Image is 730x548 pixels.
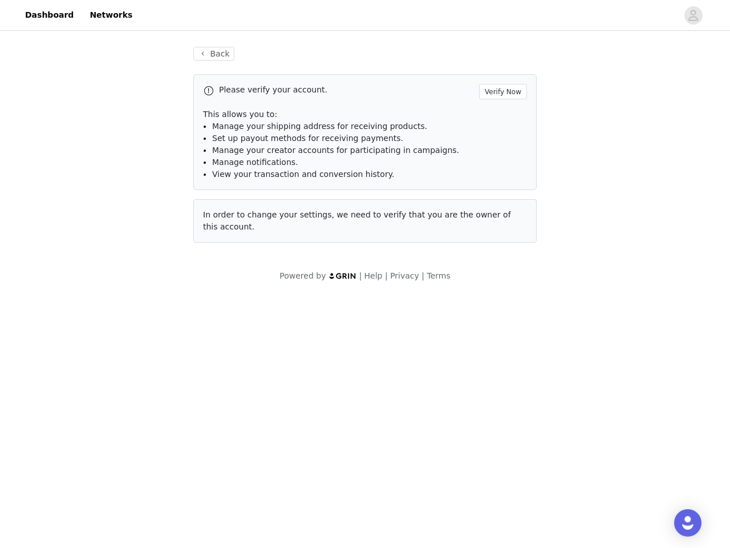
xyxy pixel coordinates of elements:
[212,134,403,143] span: Set up payout methods for receiving payments.
[212,122,427,131] span: Manage your shipping address for receiving products.
[193,47,234,61] button: Back
[219,84,474,96] p: Please verify your account.
[279,271,326,280] span: Powered by
[212,146,459,155] span: Manage your creator accounts for participating in campaigns.
[674,509,701,537] div: Open Intercom Messenger
[203,108,527,120] p: This allows you to:
[364,271,383,280] a: Help
[390,271,419,280] a: Privacy
[427,271,450,280] a: Terms
[18,2,80,28] a: Dashboard
[359,271,362,280] span: |
[203,210,511,231] span: In order to change your settings, we need to verify that you are the owner of this account.
[688,6,699,25] div: avatar
[212,158,298,167] span: Manage notifications.
[385,271,388,280] span: |
[421,271,424,280] span: |
[479,84,527,99] button: Verify Now
[212,170,394,179] span: View your transaction and conversion history.
[83,2,139,28] a: Networks
[328,272,357,280] img: logo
